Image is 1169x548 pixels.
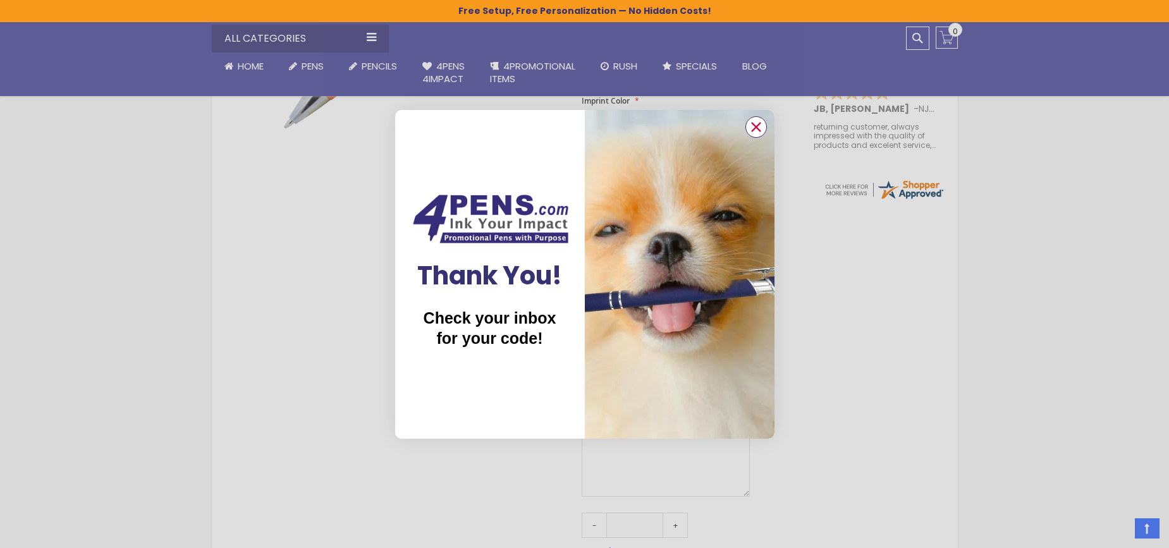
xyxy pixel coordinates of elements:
[417,258,562,293] span: Thank You!
[408,191,572,247] img: Couch
[585,110,774,439] img: b2d7038a-49cb-4a70-a7cc-c7b8314b33fd.jpeg
[424,309,556,347] span: Check your inbox for your code!
[745,116,767,138] button: Close dialog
